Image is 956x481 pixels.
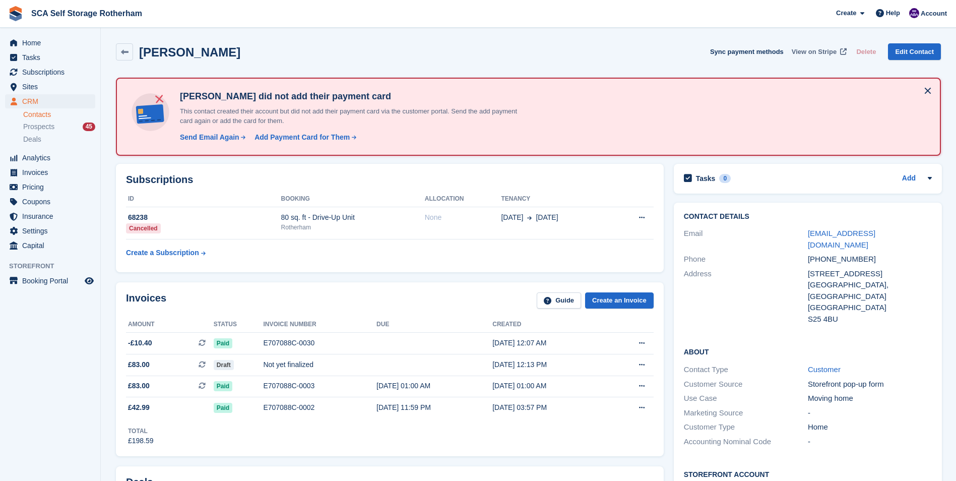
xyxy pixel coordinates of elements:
span: Create [836,8,856,18]
a: Preview store [83,275,95,287]
span: Paid [214,381,232,391]
div: Contact Type [684,364,808,376]
div: 45 [83,123,95,131]
th: ID [126,191,281,207]
div: - [808,436,932,448]
div: E707088C-0030 [263,338,376,348]
span: Analytics [22,151,83,165]
div: Not yet finalized [263,359,376,370]
th: Amount [126,317,214,333]
span: Deals [23,135,41,144]
span: £83.00 [128,381,150,391]
div: £198.59 [128,436,154,446]
div: [DATE] 12:13 PM [492,359,608,370]
a: menu [5,165,95,179]
div: Marketing Source [684,407,808,419]
a: menu [5,224,95,238]
div: E707088C-0003 [263,381,376,391]
a: Create a Subscription [126,244,206,262]
span: £83.00 [128,359,150,370]
a: menu [5,151,95,165]
div: [PHONE_NUMBER] [808,254,932,265]
div: 80 sq. ft - Drive-Up Unit [281,212,425,223]
div: - [808,407,932,419]
div: 68238 [126,212,281,223]
th: Tenancy [501,191,612,207]
a: Create an Invoice [585,292,654,309]
div: Home [808,422,932,433]
h2: Subscriptions [126,174,654,186]
a: Deals [23,134,95,145]
div: Cancelled [126,223,161,233]
span: -£10.40 [128,338,152,348]
span: [DATE] [501,212,523,223]
div: Total [128,427,154,436]
h2: Tasks [696,174,716,183]
div: Send Email Again [180,132,239,143]
a: [EMAIL_ADDRESS][DOMAIN_NAME] [808,229,875,249]
div: S25 4BU [808,314,932,325]
img: stora-icon-8386f47178a22dfd0bd8f6a31ec36ba5ce8667c1dd55bd0f319d3a0aa187defe.svg [8,6,23,21]
span: Paid [214,403,232,413]
a: menu [5,238,95,253]
span: Account [921,9,947,19]
th: Booking [281,191,425,207]
a: menu [5,180,95,194]
div: None [425,212,501,223]
div: Customer Source [684,379,808,390]
div: Rotherham [281,223,425,232]
a: menu [5,80,95,94]
div: 0 [719,174,731,183]
a: menu [5,36,95,50]
img: Kelly Neesham [909,8,919,18]
span: Paid [214,338,232,348]
th: Invoice number [263,317,376,333]
a: Prospects 45 [23,122,95,132]
a: Edit Contact [888,43,941,60]
span: [DATE] [536,212,558,223]
a: menu [5,94,95,108]
a: menu [5,209,95,223]
h2: [PERSON_NAME] [139,45,240,59]
span: CRM [22,94,83,108]
th: Due [376,317,492,333]
a: menu [5,195,95,209]
div: E707088C-0002 [263,402,376,413]
a: menu [5,274,95,288]
h4: [PERSON_NAME] did not add their payment card [176,91,529,102]
span: Draft [214,360,234,370]
span: Insurance [22,209,83,223]
a: Contacts [23,110,95,119]
a: menu [5,65,95,79]
h2: About [684,346,932,356]
span: Help [886,8,900,18]
a: SCA Self Storage Rotherham [27,5,146,22]
div: Create a Subscription [126,248,199,258]
div: Storefront pop-up form [808,379,932,390]
th: Created [492,317,608,333]
a: menu [5,50,95,65]
span: Sites [22,80,83,94]
img: no-card-linked-e7822e413c904bf8b177c4d89f31251c4716f9871600ec3ca5bfc59e148c83f4.svg [129,91,172,134]
h2: Contact Details [684,213,932,221]
span: Storefront [9,261,100,271]
span: Home [22,36,83,50]
a: Add [902,173,916,185]
div: [DATE] 12:07 AM [492,338,608,348]
span: Tasks [22,50,83,65]
div: [DATE] 03:57 PM [492,402,608,413]
div: [GEOGRAPHIC_DATA] [808,302,932,314]
div: Accounting Nominal Code [684,436,808,448]
div: Email [684,228,808,251]
div: Add Payment Card for Them [254,132,350,143]
a: Add Payment Card for Them [250,132,357,143]
span: Booking Portal [22,274,83,288]
a: Guide [537,292,581,309]
span: Capital [22,238,83,253]
span: Pricing [22,180,83,194]
h2: Invoices [126,292,166,309]
button: Delete [852,43,880,60]
h2: Storefront Account [684,469,932,479]
span: Invoices [22,165,83,179]
th: Status [214,317,264,333]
